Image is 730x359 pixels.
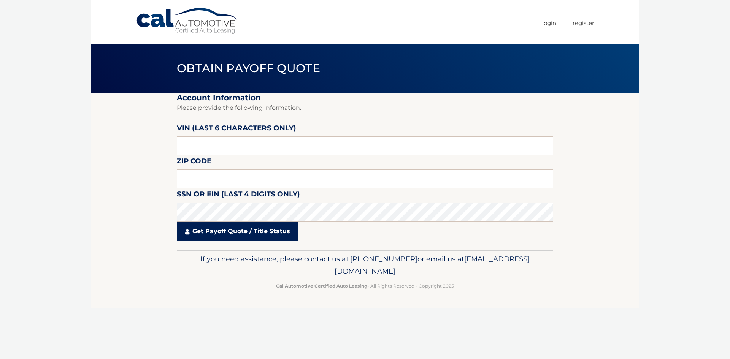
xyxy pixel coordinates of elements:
p: Please provide the following information. [177,103,553,113]
label: SSN or EIN (last 4 digits only) [177,188,300,202]
label: Zip Code [177,155,211,169]
a: Login [542,17,556,29]
p: - All Rights Reserved - Copyright 2025 [182,282,548,290]
a: Register [573,17,594,29]
label: VIN (last 6 characters only) [177,122,296,136]
span: Obtain Payoff Quote [177,61,320,75]
h2: Account Information [177,93,553,103]
p: If you need assistance, please contact us at: or email us at [182,253,548,277]
a: Get Payoff Quote / Title Status [177,222,298,241]
span: [PHONE_NUMBER] [350,255,417,263]
strong: Cal Automotive Certified Auto Leasing [276,283,367,289]
a: Cal Automotive [136,8,238,35]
